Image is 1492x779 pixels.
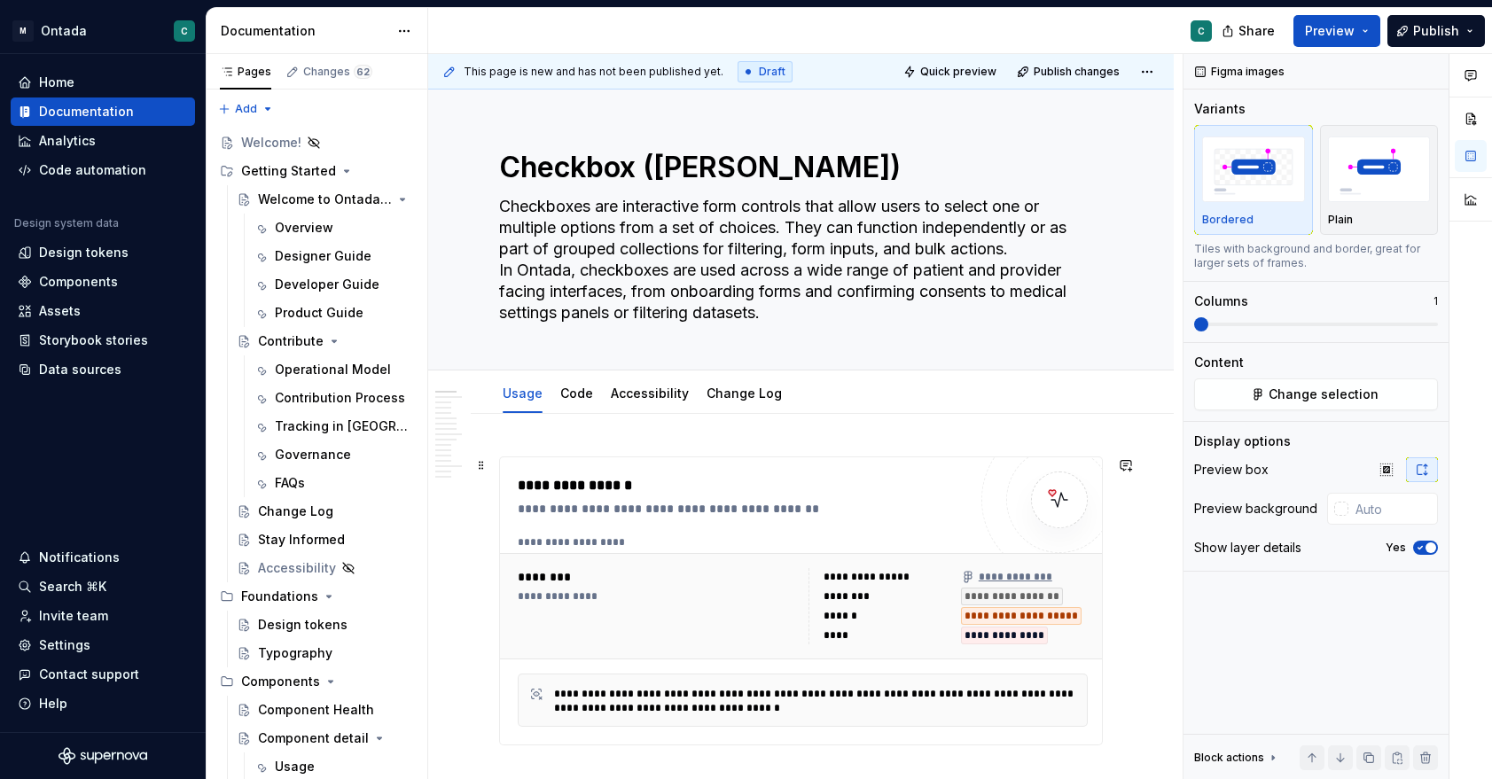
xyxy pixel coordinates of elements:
a: Accessibility [611,386,689,401]
a: Home [11,68,195,97]
span: Publish [1413,22,1459,40]
span: Add [235,102,257,116]
a: Component Health [230,696,420,724]
a: Analytics [11,127,195,155]
div: Tiles with background and border, great for larger sets of frames. [1194,242,1438,270]
div: M [12,20,34,42]
div: Home [39,74,74,91]
div: Changes [303,65,372,79]
div: Contact support [39,666,139,683]
div: Preview box [1194,461,1269,479]
a: Data sources [11,355,195,384]
a: Governance [246,440,420,469]
div: Accessibility [258,559,336,577]
p: Plain [1328,213,1353,227]
a: Developer Guide [246,270,420,299]
div: C [181,24,188,38]
span: Quick preview [920,65,996,79]
div: Variants [1194,100,1246,118]
div: Welcome! [241,134,301,152]
div: Foundations [213,582,420,611]
a: Change Log [230,497,420,526]
button: Notifications [11,543,195,572]
div: Pages [220,65,271,79]
span: This page is new and has not been published yet. [464,65,723,79]
button: Publish changes [1012,59,1128,84]
a: Components [11,268,195,296]
div: Code automation [39,161,146,179]
button: Share [1213,15,1286,47]
a: Accessibility [230,554,420,582]
button: placeholderPlain [1320,125,1439,235]
a: FAQs [246,469,420,497]
span: Change selection [1269,386,1379,403]
div: Show layer details [1194,539,1301,557]
div: Operational Model [275,361,391,378]
a: Change Log [707,386,782,401]
a: Operational Model [246,355,420,384]
label: Yes [1386,541,1406,555]
a: Settings [11,631,195,659]
div: Change Log [699,374,789,411]
div: Governance [275,446,351,464]
div: Settings [39,636,90,654]
button: MOntadaC [4,12,202,50]
img: placeholder [1328,136,1431,201]
button: placeholderBordered [1194,125,1313,235]
div: Getting Started [213,157,420,185]
div: Design tokens [39,244,129,261]
div: Display options [1194,432,1291,450]
div: Component Health [258,701,374,719]
div: Search ⌘K [39,578,106,596]
a: Code automation [11,156,195,184]
a: Design tokens [11,238,195,267]
a: Invite team [11,602,195,630]
div: Accessibility [604,374,696,411]
div: Foundations [241,588,318,605]
div: FAQs [275,474,305,492]
button: Publish [1387,15,1485,47]
a: Designer Guide [246,242,420,270]
span: Share [1238,22,1275,40]
p: 1 [1433,294,1438,308]
div: Getting Started [241,162,336,180]
button: Search ⌘K [11,573,195,601]
a: Typography [230,639,420,667]
div: Designer Guide [275,247,371,265]
a: Contribute [230,327,420,355]
div: Columns [1194,292,1248,310]
div: Welcome to Ontada Design System [258,191,392,208]
div: Contribution Process [275,389,405,407]
a: Assets [11,297,195,325]
a: Usage [503,386,543,401]
div: Preview background [1194,500,1317,518]
div: Code [553,374,600,411]
a: Welcome! [213,129,420,157]
div: Developer Guide [275,276,379,293]
span: Preview [1305,22,1355,40]
div: Usage [496,374,550,411]
div: Contribute [258,332,324,350]
div: Assets [39,302,81,320]
svg: Supernova Logo [59,747,147,765]
div: Stay Informed [258,531,345,549]
div: Product Guide [275,304,363,322]
div: Block actions [1194,751,1264,765]
div: Documentation [39,103,134,121]
button: Help [11,689,195,718]
div: Design tokens [258,616,348,634]
textarea: Checkbox ([PERSON_NAME]) [496,146,1099,189]
div: Invite team [39,607,108,625]
div: Usage [275,758,315,775]
button: Preview [1293,15,1380,47]
a: Code [560,386,593,401]
a: Storybook stories [11,326,195,354]
div: Help [39,695,67,713]
div: Overview [275,219,333,237]
button: Add [213,97,279,121]
button: Quick preview [898,59,1004,84]
div: Content [1194,354,1244,371]
span: Draft [759,65,785,79]
img: placeholder [1202,136,1305,201]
